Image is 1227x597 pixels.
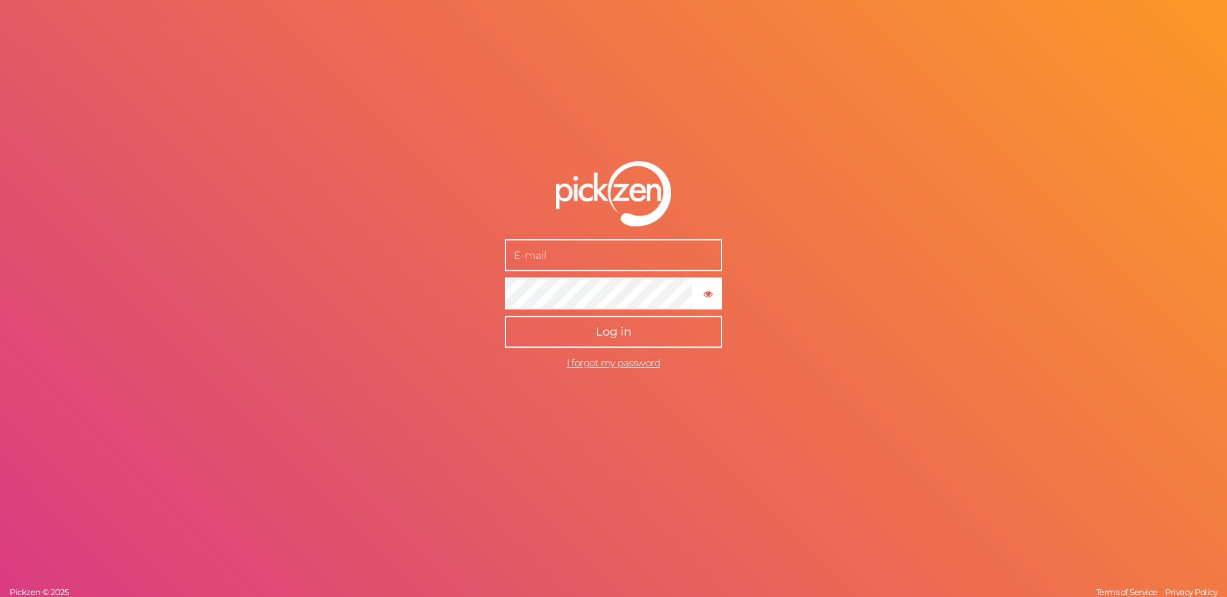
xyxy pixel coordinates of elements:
[567,357,660,369] a: I forgot my password
[6,587,72,597] a: Pickzen © 2025
[1162,587,1221,597] a: Privacy Policy
[596,325,631,339] span: Log in
[556,162,671,227] img: pz-logo-white.png
[1093,587,1161,597] a: Terms of Service
[505,316,722,348] button: Log in
[1165,587,1217,597] span: Privacy Policy
[1096,587,1157,597] span: Terms of Service
[505,239,722,271] input: E-mail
